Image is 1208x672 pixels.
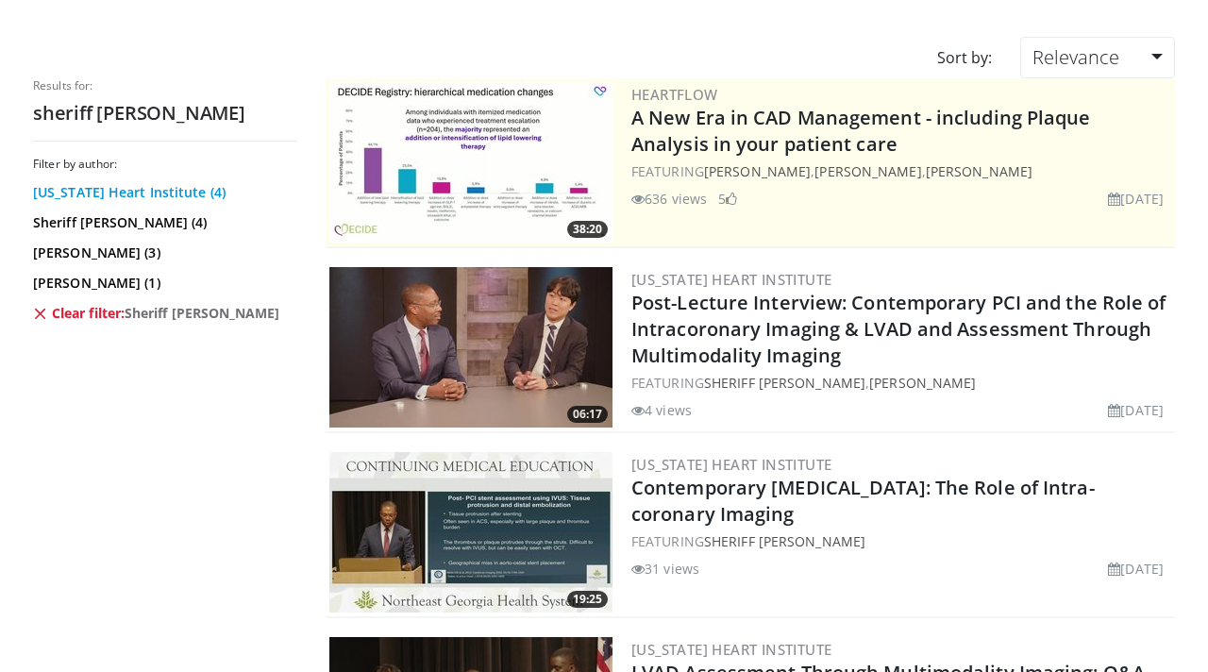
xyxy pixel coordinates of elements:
h3: Filter by author: [33,157,297,172]
a: A New Era in CAD Management - including Plaque Analysis in your patient care [631,105,1091,157]
li: 5 [718,189,737,209]
li: [DATE] [1108,189,1164,209]
a: [PERSON_NAME] (3) [33,244,293,262]
img: 145a67d0-9581-447a-9c51-11ff5f3345a5.300x170_q85_crop-smart_upscale.jpg [329,452,612,613]
span: 06:17 [567,406,608,423]
a: Sheriff [PERSON_NAME] [704,374,865,392]
h2: sheriff [PERSON_NAME] [33,101,297,126]
img: c3feea3e-cdb6-4b20-8fba-60c561bf945c.300x170_q85_crop-smart_upscale.jpg [329,267,612,428]
a: [US_STATE] Heart Institute (4) [33,183,293,202]
a: Clear filter:Sheriff [PERSON_NAME] [33,304,293,323]
span: 38:20 [567,221,608,238]
a: 38:20 [329,82,612,243]
a: Sheriff [PERSON_NAME] (4) [33,213,293,232]
a: Post-Lecture Interview: Contemporary PCI and the Role of Intracoronary Imaging & LVAD and Assessm... [631,290,1166,368]
a: [PERSON_NAME] [814,162,921,180]
span: Relevance [1032,44,1119,70]
a: [PERSON_NAME] (1) [33,274,293,293]
div: FEATURING , , [631,161,1171,181]
li: 4 views [631,400,692,420]
li: 636 views [631,189,707,209]
li: [DATE] [1108,400,1164,420]
a: [US_STATE] Heart Institute [631,640,831,659]
a: [PERSON_NAME] [926,162,1032,180]
img: 738d0e2d-290f-4d89-8861-908fb8b721dc.300x170_q85_crop-smart_upscale.jpg [329,82,612,243]
span: 19:25 [567,591,608,608]
p: Results for: [33,78,297,93]
a: 06:17 [329,267,612,428]
li: [DATE] [1108,559,1164,579]
a: Heartflow [631,85,718,104]
a: [US_STATE] Heart Institute [631,455,831,474]
span: Sheriff [PERSON_NAME] [125,304,279,323]
a: Sheriff [PERSON_NAME] [704,532,865,550]
li: 31 views [631,559,699,579]
a: [US_STATE] Heart Institute [631,270,831,289]
div: FEATURING , [631,373,1171,393]
a: [PERSON_NAME] [704,162,811,180]
a: Relevance [1020,37,1175,78]
div: Sort by: [923,37,1006,78]
a: [PERSON_NAME] [869,374,976,392]
a: 19:25 [329,452,612,613]
a: Contemporary [MEDICAL_DATA]: The Role of Intra-coronary Imaging [631,475,1095,527]
div: FEATURING [631,531,1171,551]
